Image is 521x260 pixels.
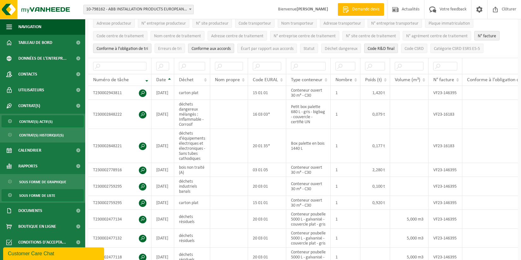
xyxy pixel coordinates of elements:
[429,163,462,177] td: VF23-146395
[286,196,331,210] td: Conteneur ouvert 30 m³ - C30
[270,31,339,40] button: N° entreprise centre de traitementN° entreprise centre de traitement: Activate to sort
[208,31,267,40] button: Adresse centre de traitementAdresse centre de traitement: Activate to sort
[154,34,201,39] span: Nom centre de traitement
[151,163,174,177] td: [DATE]
[395,77,420,82] span: Volume (m³)
[368,18,422,28] button: N° entreprise transporteurN° entreprise transporteur: Activate to sort
[2,129,84,141] a: Contrat(s) historique(s)
[248,86,286,100] td: 15 01 01
[390,210,429,229] td: 5,000 m3
[351,6,381,13] span: Demande devis
[151,196,174,210] td: [DATE]
[84,5,193,14] span: 10-798162 - ABB INSTALLATION PRODUCTS EUROPEAN CENTRE SA - HOUDENG-GOEGNIES
[88,229,151,248] td: T230002477132
[241,46,293,51] span: Écart par rapport aux accords
[235,18,275,28] button: Code transporteurCode transporteur: Activate to sort
[360,163,390,177] td: 2,280 t
[174,210,210,229] td: déchets résiduels
[278,18,317,28] button: Nom transporteurNom transporteur: Activate to sort
[425,18,473,28] button: Plaque immatriculationPlaque immatriculation: Activate to sort
[156,77,166,82] span: Date
[360,129,390,163] td: 0,177 t
[18,234,66,250] span: Conditions d'accepta...
[281,21,313,26] span: Nom transporteur
[331,100,360,129] td: 1
[19,116,53,128] span: Contrat(s) actif(s)
[286,100,331,129] td: Petit box palette 680 L - gris - bigbag - couvercle - certifié UN
[18,35,52,51] span: Tableau de bord
[151,210,174,229] td: [DATE]
[331,196,360,210] td: 1
[93,44,151,53] button: Conforme à l’obligation de tri : Activate to sort
[360,86,390,100] td: 1,420 t
[93,18,135,28] button: Adresse producteurAdresse producteur: Activate to sort
[151,86,174,100] td: [DATE]
[88,177,151,196] td: T230002759295
[248,100,286,129] td: 16 03 03*
[83,5,194,14] span: 10-798162 - ABB INSTALLATION PRODUCTS EUROPEAN CENTRE SA - HOUDENG-GOEGNIES
[155,44,185,53] button: Erreurs de triErreurs de tri: Activate to sort
[346,34,396,39] span: N° site centre de traitement
[174,196,210,210] td: carton plat
[364,44,398,53] button: Code R&D finalCode R&amp;D final: Activate to sort
[405,46,424,51] span: Code CSRD
[331,229,360,248] td: 1
[434,46,480,51] span: Catégorie CSRD ESRS E5-5
[297,7,328,12] strong: [PERSON_NAME]
[19,190,55,202] span: Sous forme de liste
[192,46,231,51] span: Conforme aux accords
[248,210,286,229] td: 20 03 01
[174,100,210,129] td: déchets dangereux mélangés : Inflammable - Corrosif
[304,46,315,51] span: Statut
[368,46,394,51] span: Code R&D final
[93,77,129,82] span: Numéro de tâche
[331,210,360,229] td: 1
[93,31,147,40] button: Code centre de traitementCode centre de traitement: Activate to sort
[97,34,144,39] span: Code centre de traitement
[2,115,84,127] a: Contrat(s) actif(s)
[321,44,361,53] button: Déchet dangereux : Activate to sort
[248,196,286,210] td: 15 01 01
[403,31,471,40] button: N° agrément centre de traitementN° agrément centre de traitement: Activate to sort
[429,229,462,248] td: VF23-146395
[325,46,358,51] span: Déchet dangereux
[429,210,462,229] td: VF23-146395
[151,177,174,196] td: [DATE]
[274,34,336,39] span: N° entreprise centre de traitement
[237,44,297,53] button: Écart par rapport aux accordsÉcart par rapport aux accords: Activate to sort
[2,189,84,201] a: Sous forme de liste
[365,77,382,82] span: Poids (t)
[88,129,151,163] td: T230002848221
[88,210,151,229] td: T230002477134
[323,21,361,26] span: Adresse transporteur
[151,129,174,163] td: [DATE]
[360,100,390,129] td: 0,079 t
[300,44,318,53] button: StatutStatut: Activate to sort
[248,177,286,196] td: 20 03 01
[215,77,240,82] span: Nom propre
[331,86,360,100] td: 1
[406,34,468,39] span: N° agrément centre de traitement
[151,31,204,40] button: Nom centre de traitementNom centre de traitement: Activate to sort
[338,3,384,16] a: Demande devis
[88,86,151,100] td: T230002943811
[192,18,232,28] button: N° site producteurN° site producteur : Activate to sort
[430,44,483,53] button: Catégorie CSRD ESRS E5-5Catégorie CSRD ESRS E5-5: Activate to sort
[286,163,331,177] td: Conteneur ouvert 30 m³ - C30
[320,18,364,28] button: Adresse transporteurAdresse transporteur: Activate to sort
[286,129,331,163] td: Box palette en bois 1440 L
[474,31,500,40] button: N° factureN° facture: Activate to sort
[151,100,174,129] td: [DATE]
[335,77,352,82] span: Nombre
[433,77,454,82] span: N° facture
[196,21,228,26] span: N° site producteur
[19,176,66,188] span: Sous forme de graphique
[18,82,44,98] span: Utilisateurs
[331,163,360,177] td: 1
[248,129,286,163] td: 20 01 35*
[188,44,234,53] button: Conforme aux accords : Activate to sort
[211,34,263,39] span: Adresse centre de traitement
[286,86,331,100] td: Conteneur ouvert 30 m³ - C30
[138,18,189,28] button: N° entreprise producteurN° entreprise producteur: Activate to sort
[97,21,131,26] span: Adresse producteur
